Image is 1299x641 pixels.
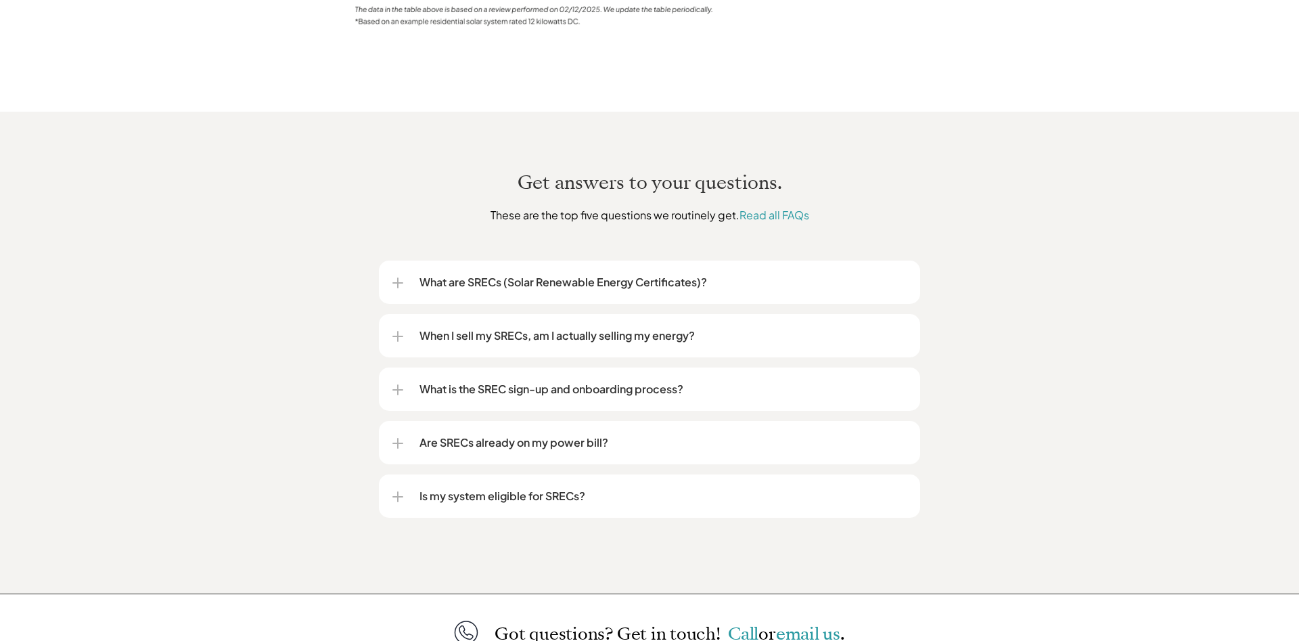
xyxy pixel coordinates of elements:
p: These are the top five questions we routinely get. [399,206,901,223]
p: What is the SREC sign-up and onboarding process? [419,381,907,397]
h2: Get answers to your questions. [264,170,1035,196]
p: When I sell my SRECs, am I actually selling my energy? [419,328,907,344]
p: What are SRECs (Solar Renewable Energy Certificates)? [419,274,907,290]
a: Read all FAQs [739,208,809,222]
p: Is my system eligible for SRECs? [419,488,907,504]
p: Are SRECs already on my power bill? [419,435,907,451]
